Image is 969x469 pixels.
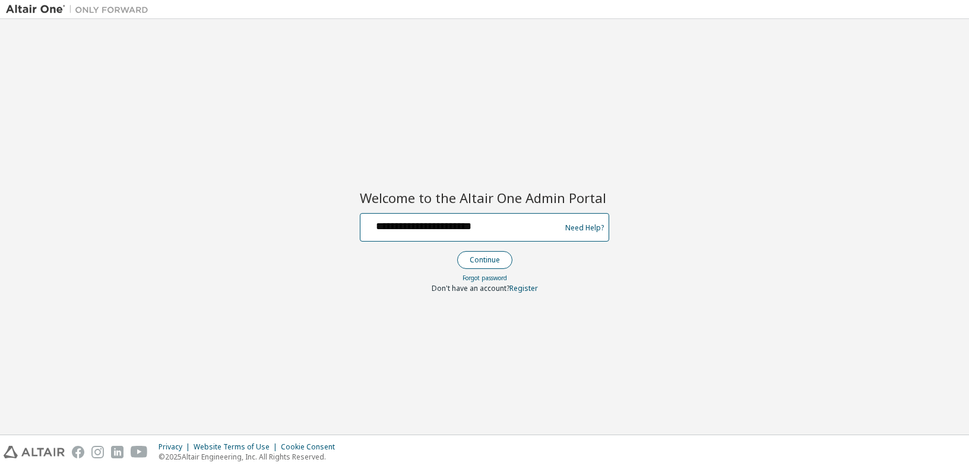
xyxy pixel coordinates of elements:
[159,452,342,462] p: © 2025 Altair Engineering, Inc. All Rights Reserved.
[159,442,194,452] div: Privacy
[509,283,538,293] a: Register
[281,442,342,452] div: Cookie Consent
[131,446,148,458] img: youtube.svg
[432,283,509,293] span: Don't have an account?
[457,251,512,269] button: Continue
[463,274,507,282] a: Forgot password
[194,442,281,452] div: Website Terms of Use
[4,446,65,458] img: altair_logo.svg
[72,446,84,458] img: facebook.svg
[360,189,609,206] h2: Welcome to the Altair One Admin Portal
[91,446,104,458] img: instagram.svg
[6,4,154,15] img: Altair One
[111,446,123,458] img: linkedin.svg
